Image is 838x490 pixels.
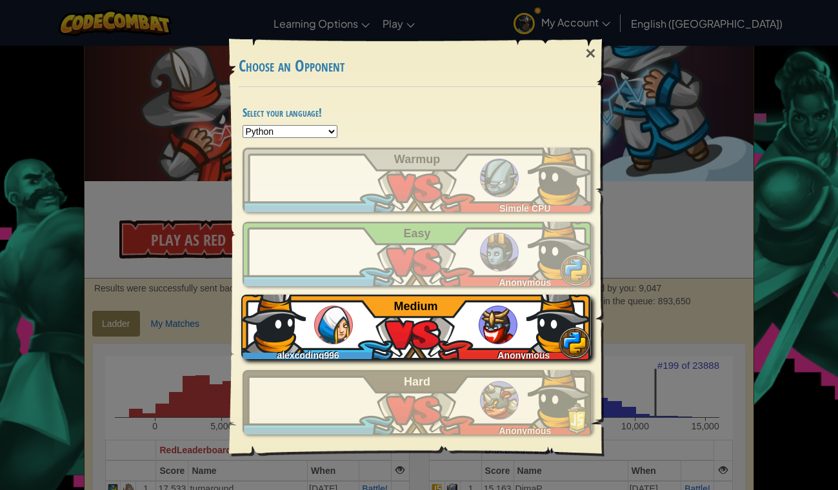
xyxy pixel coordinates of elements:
img: CfqfL6txSWB4AAAAABJRU5ErkJggg== [528,364,592,428]
a: Simple CPU [243,148,592,212]
div: × [575,35,605,72]
img: ogres_ladder_medium.png [479,306,517,344]
span: Warmup [394,153,440,166]
span: Simple CPU [499,203,550,213]
span: Anonymous [499,426,551,436]
img: CfqfL6txSWB4AAAAABJRU5ErkJggg== [528,215,592,280]
img: ogres_ladder_tutorial.png [480,159,519,197]
img: ogres_ladder_hard.png [480,381,519,420]
span: Anonymous [497,350,550,360]
span: Hard [404,375,430,388]
img: CfqfL6txSWB4AAAAABJRU5ErkJggg== [528,141,592,206]
h3: Choose an Opponent [239,57,596,75]
span: Easy [404,227,431,240]
img: CfqfL6txSWB4AAAAABJRU5ErkJggg== [526,288,591,353]
a: Anonymous [243,222,592,286]
span: Medium [394,300,438,313]
a: Anonymous [243,370,592,435]
a: alexcoding996Anonymous [243,295,592,359]
img: ogres_ladder_easy.png [480,233,519,271]
span: alexcoding996 [277,350,339,360]
h4: Select your language! [243,106,592,119]
img: humans_ladder_medium.png [314,306,353,344]
span: Anonymous [499,277,551,288]
img: CfqfL6txSWB4AAAAABJRU5ErkJggg== [241,288,306,353]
